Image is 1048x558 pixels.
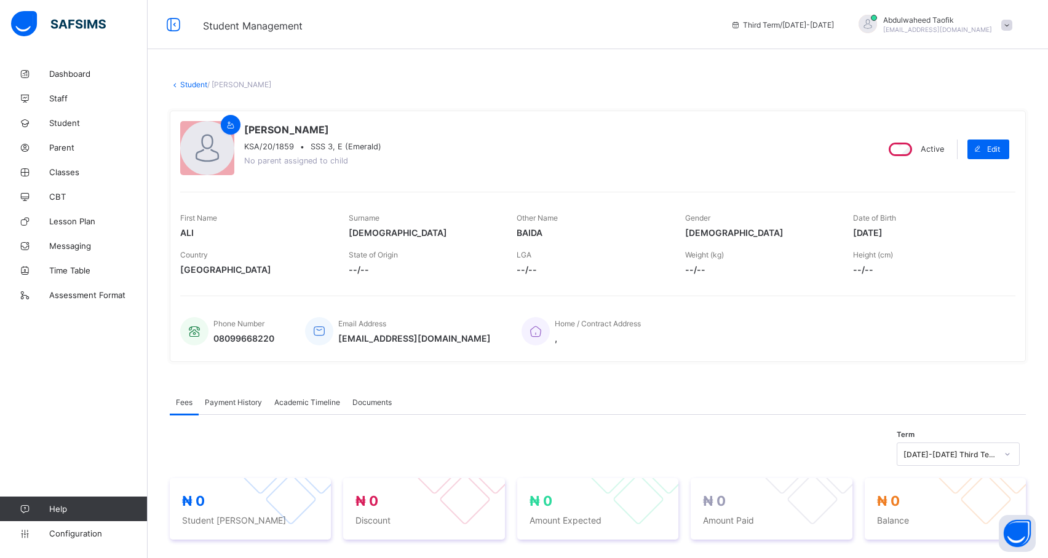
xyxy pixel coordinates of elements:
[213,319,264,328] span: Phone Number
[517,250,531,259] span: LGA
[349,227,499,238] span: [DEMOGRAPHIC_DATA]
[180,227,330,238] span: ALI
[338,333,491,344] span: [EMAIL_ADDRESS][DOMAIN_NAME]
[349,250,398,259] span: State of Origin
[555,319,641,328] span: Home / Contract Address
[517,213,558,222] span: Other Name
[203,20,303,32] span: Student Management
[883,15,992,25] span: Abdulwaheed Taofik
[685,227,835,238] span: [DEMOGRAPHIC_DATA]
[355,515,492,525] span: Discount
[555,333,641,344] span: ,
[182,515,319,525] span: Student [PERSON_NAME]
[349,264,499,275] span: --/--
[517,227,667,238] span: BAIDA
[176,398,193,407] span: Fees
[207,80,271,89] span: / [PERSON_NAME]
[731,20,834,29] span: session/term information
[49,265,148,275] span: Time Table
[853,213,896,222] span: Date of Birth
[853,264,1003,275] span: --/--
[999,515,1036,552] button: Open asap
[49,93,148,103] span: Staff
[685,213,710,222] span: Gender
[274,398,340,407] span: Academic Timeline
[49,216,148,226] span: Lesson Plan
[987,144,1000,154] span: Edit
[685,264,835,275] span: --/--
[49,529,147,538] span: Configuration
[530,493,552,509] span: ₦ 0
[49,167,148,177] span: Classes
[244,156,348,165] span: No parent assigned to child
[180,213,217,222] span: First Name
[349,213,379,222] span: Surname
[311,142,381,151] span: SSS 3, E (Emerald)
[685,250,724,259] span: Weight (kg)
[244,124,381,136] span: [PERSON_NAME]
[877,515,1014,525] span: Balance
[355,493,378,509] span: ₦ 0
[352,398,392,407] span: Documents
[180,80,207,89] a: Student
[846,15,1018,35] div: AbdulwaheedTaofik
[883,26,992,33] span: [EMAIL_ADDRESS][DOMAIN_NAME]
[897,430,915,439] span: Term
[49,192,148,202] span: CBT
[244,142,294,151] span: KSA/20/1859
[49,118,148,128] span: Student
[338,319,386,328] span: Email Address
[205,398,262,407] span: Payment History
[49,69,148,79] span: Dashboard
[517,264,667,275] span: --/--
[921,144,944,154] span: Active
[49,241,148,251] span: Messaging
[853,250,893,259] span: Height (cm)
[49,143,148,152] span: Parent
[853,227,1003,238] span: [DATE]
[703,515,840,525] span: Amount Paid
[49,504,147,514] span: Help
[11,11,106,37] img: safsims
[244,142,381,151] div: •
[180,264,330,275] span: [GEOGRAPHIC_DATA]
[703,493,726,509] span: ₦ 0
[877,493,900,509] span: ₦ 0
[182,493,205,509] span: ₦ 0
[213,333,274,344] span: 08099668220
[180,250,208,259] span: Country
[903,450,997,459] div: [DATE]-[DATE] Third Term
[530,515,666,525] span: Amount Expected
[49,290,148,300] span: Assessment Format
